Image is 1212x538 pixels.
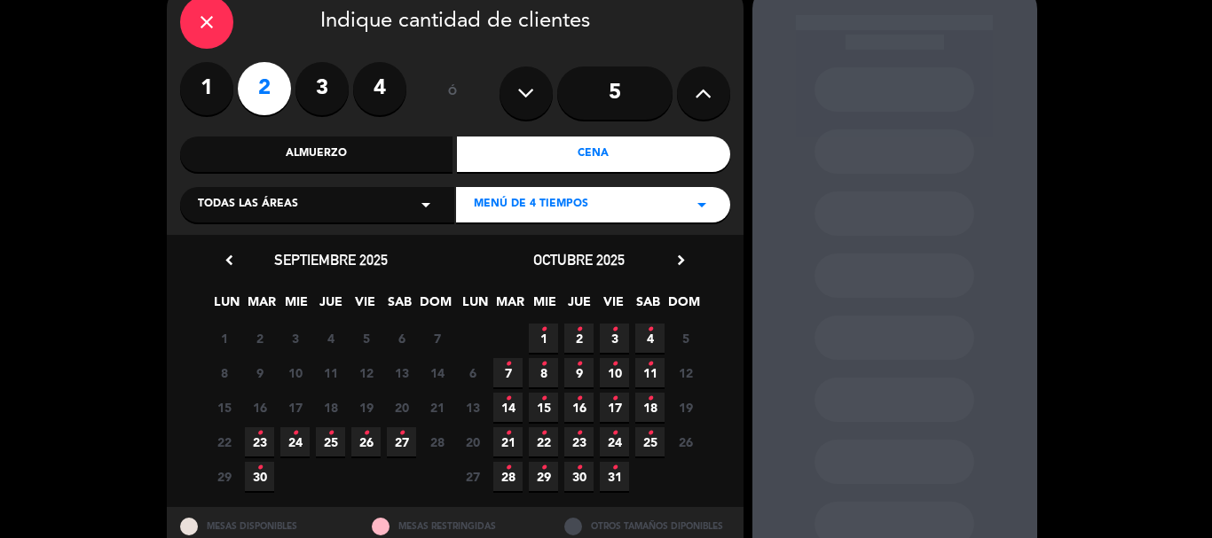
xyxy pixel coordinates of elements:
[529,462,558,491] span: 29
[387,427,416,456] span: 27
[668,292,697,321] span: DOM
[540,385,547,413] i: •
[316,358,345,387] span: 11
[316,292,345,321] span: JUE
[599,292,628,321] span: VIE
[529,427,558,456] span: 22
[245,358,274,387] span: 9
[180,62,233,115] label: 1
[529,324,558,353] span: 1
[351,358,381,387] span: 12
[671,324,700,353] span: 5
[600,427,629,456] span: 24
[533,251,625,269] span: octubre 2025
[458,358,487,387] span: 6
[212,292,241,321] span: LUN
[458,462,487,491] span: 27
[238,62,291,115] label: 2
[385,292,414,321] span: SAB
[387,358,416,387] span: 13
[351,427,381,456] span: 26
[540,454,547,482] i: •
[280,393,310,422] span: 17
[387,324,416,353] span: 6
[220,251,239,269] i: chevron_left
[671,358,700,387] span: 12
[493,393,523,422] span: 14
[635,427,665,456] span: 25
[576,419,582,448] i: •
[422,393,452,422] span: 21
[351,393,381,422] span: 19
[495,292,524,321] span: MAR
[363,419,369,448] i: •
[458,393,487,422] span: 13
[540,419,547,448] i: •
[564,292,594,321] span: JUE
[600,462,629,491] span: 31
[691,194,712,215] i: arrow_drop_down
[350,292,380,321] span: VIE
[424,62,482,124] div: ó
[422,324,452,353] span: 7
[209,324,239,353] span: 1
[256,454,263,482] i: •
[292,419,298,448] i: •
[316,393,345,422] span: 18
[280,324,310,353] span: 3
[611,419,618,448] i: •
[564,393,594,422] span: 16
[493,427,523,456] span: 21
[316,324,345,353] span: 4
[647,419,653,448] i: •
[505,419,511,448] i: •
[198,196,298,214] span: Todas las áreas
[600,393,629,422] span: 17
[420,292,449,321] span: DOM
[247,292,276,321] span: MAR
[564,462,594,491] span: 30
[634,292,663,321] span: SAB
[635,393,665,422] span: 18
[398,419,405,448] i: •
[529,358,558,387] span: 8
[564,324,594,353] span: 2
[295,62,349,115] label: 3
[245,427,274,456] span: 23
[422,427,452,456] span: 28
[611,454,618,482] i: •
[576,316,582,344] i: •
[457,136,730,172] div: Cena
[564,427,594,456] span: 23
[280,358,310,387] span: 10
[647,350,653,378] i: •
[180,136,453,172] div: Almuerzo
[576,350,582,378] i: •
[611,350,618,378] i: •
[245,393,274,422] span: 16
[280,427,310,456] span: 24
[351,324,381,353] span: 5
[415,194,437,215] i: arrow_drop_down
[353,62,406,115] label: 4
[530,292,559,321] span: MIE
[458,427,487,456] span: 20
[327,419,334,448] i: •
[256,419,263,448] i: •
[576,454,582,482] i: •
[460,292,490,321] span: LUN
[576,385,582,413] i: •
[611,316,618,344] i: •
[529,393,558,422] span: 15
[281,292,311,321] span: MIE
[245,324,274,353] span: 2
[474,196,588,214] span: Menú de 4 tiempos
[540,316,547,344] i: •
[600,358,629,387] span: 10
[274,251,388,269] span: septiembre 2025
[209,393,239,422] span: 15
[493,462,523,491] span: 28
[245,462,274,491] span: 30
[422,358,452,387] span: 14
[672,251,690,269] i: chevron_right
